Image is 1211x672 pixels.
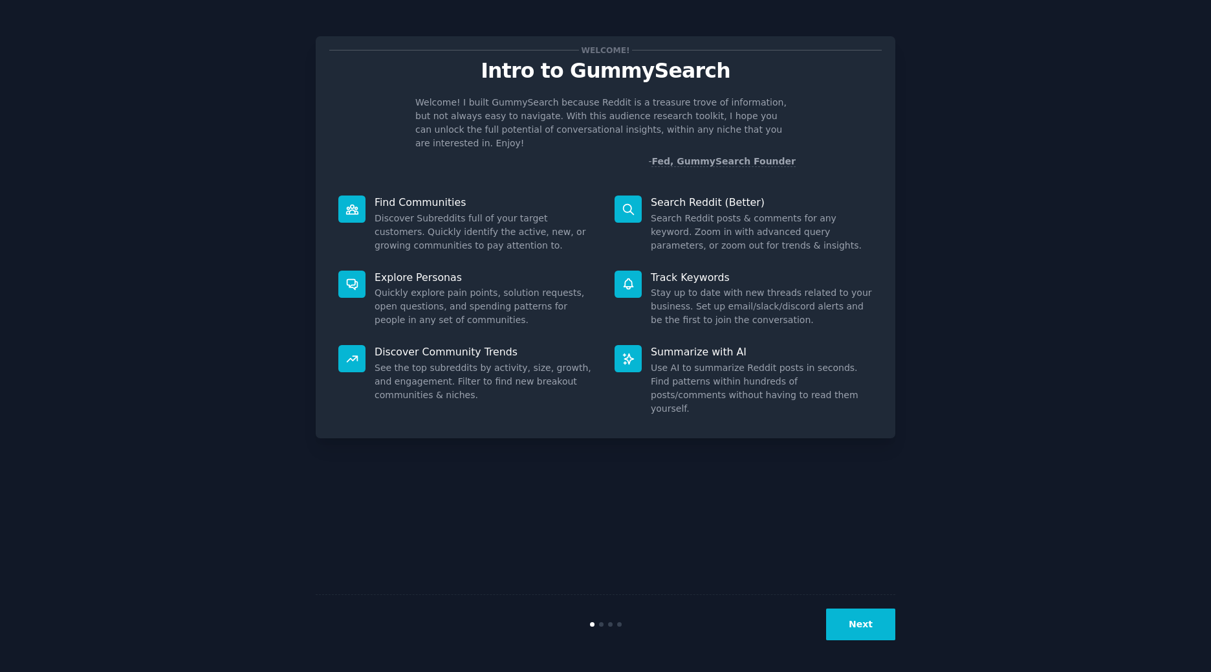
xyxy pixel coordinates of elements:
p: Discover Community Trends [375,345,596,359]
p: Search Reddit (Better) [651,196,873,209]
dd: See the top subreddits by activity, size, growth, and engagement. Filter to find new breakout com... [375,361,596,402]
button: Next [826,609,895,640]
p: Explore Personas [375,271,596,284]
dd: Search Reddit posts & comments for any keyword. Zoom in with advanced query parameters, or zoom o... [651,212,873,252]
p: Intro to GummySearch [329,60,882,82]
div: - [648,155,796,168]
p: Welcome! I built GummySearch because Reddit is a treasure trove of information, but not always ea... [415,96,796,150]
dd: Use AI to summarize Reddit posts in seconds. Find patterns within hundreds of posts/comments with... [651,361,873,416]
p: Find Communities [375,196,596,209]
dd: Quickly explore pain points, solution requests, open questions, and spending patterns for people ... [375,286,596,327]
dd: Stay up to date with new threads related to your business. Set up email/slack/discord alerts and ... [651,286,873,327]
dd: Discover Subreddits full of your target customers. Quickly identify the active, new, or growing c... [375,212,596,252]
p: Track Keywords [651,271,873,284]
span: Welcome! [579,43,632,57]
p: Summarize with AI [651,345,873,359]
a: Fed, GummySearch Founder [651,156,796,167]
